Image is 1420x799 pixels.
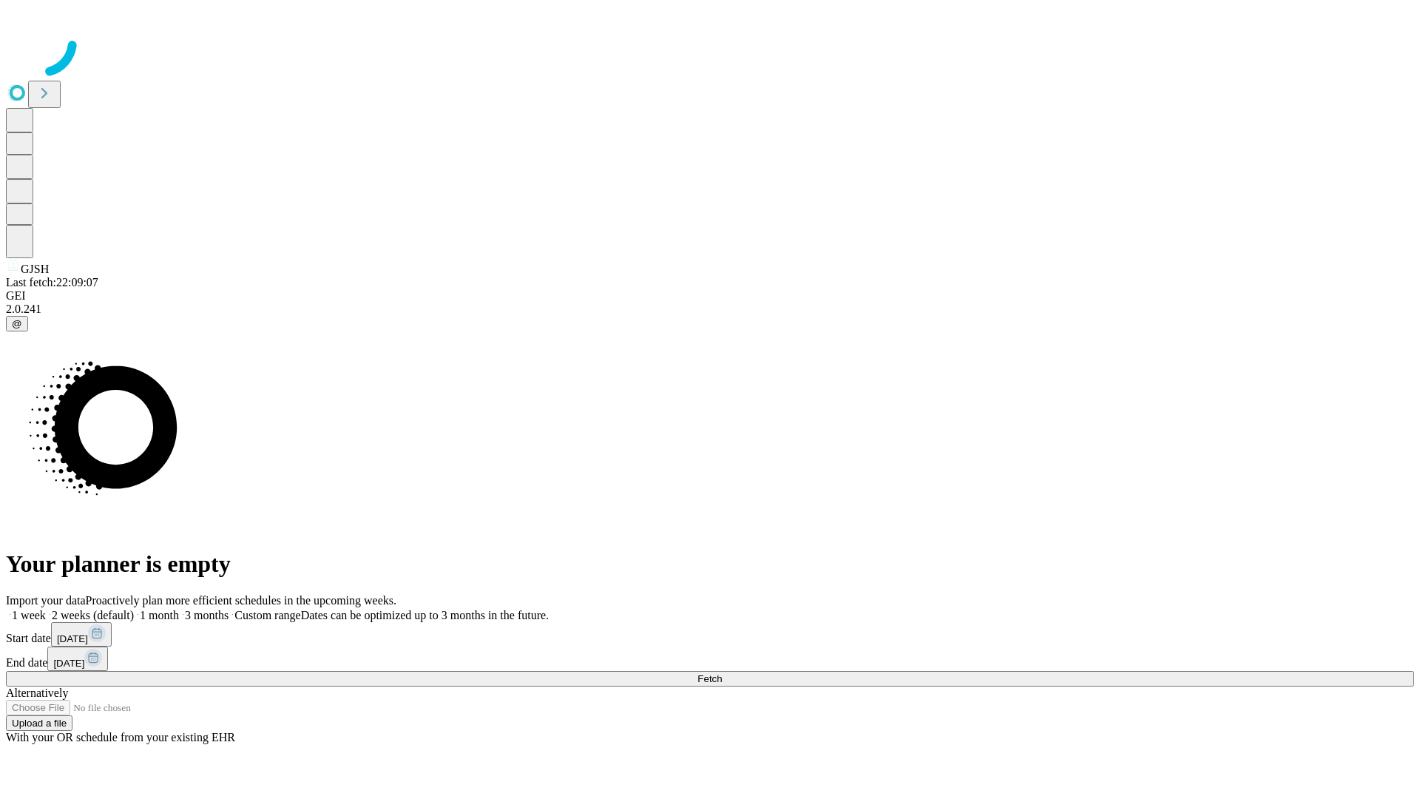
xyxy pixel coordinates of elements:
[6,594,86,607] span: Import your data
[47,647,108,671] button: [DATE]
[301,609,549,621] span: Dates can be optimized up to 3 months in the future.
[51,622,112,647] button: [DATE]
[86,594,396,607] span: Proactively plan more efficient schedules in the upcoming weeks.
[140,609,179,621] span: 1 month
[6,622,1414,647] div: Start date
[6,289,1414,303] div: GEI
[53,658,84,669] span: [DATE]
[12,609,46,621] span: 1 week
[6,550,1414,578] h1: Your planner is empty
[21,263,49,275] span: GJSH
[52,609,134,621] span: 2 weeks (default)
[6,715,72,731] button: Upload a file
[234,609,300,621] span: Custom range
[6,687,68,699] span: Alternatively
[6,316,28,331] button: @
[6,647,1414,671] div: End date
[6,731,235,744] span: With your OR schedule from your existing EHR
[12,318,22,329] span: @
[6,303,1414,316] div: 2.0.241
[6,671,1414,687] button: Fetch
[697,673,722,684] span: Fetch
[57,633,88,644] span: [DATE]
[6,276,98,289] span: Last fetch: 22:09:07
[185,609,229,621] span: 3 months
